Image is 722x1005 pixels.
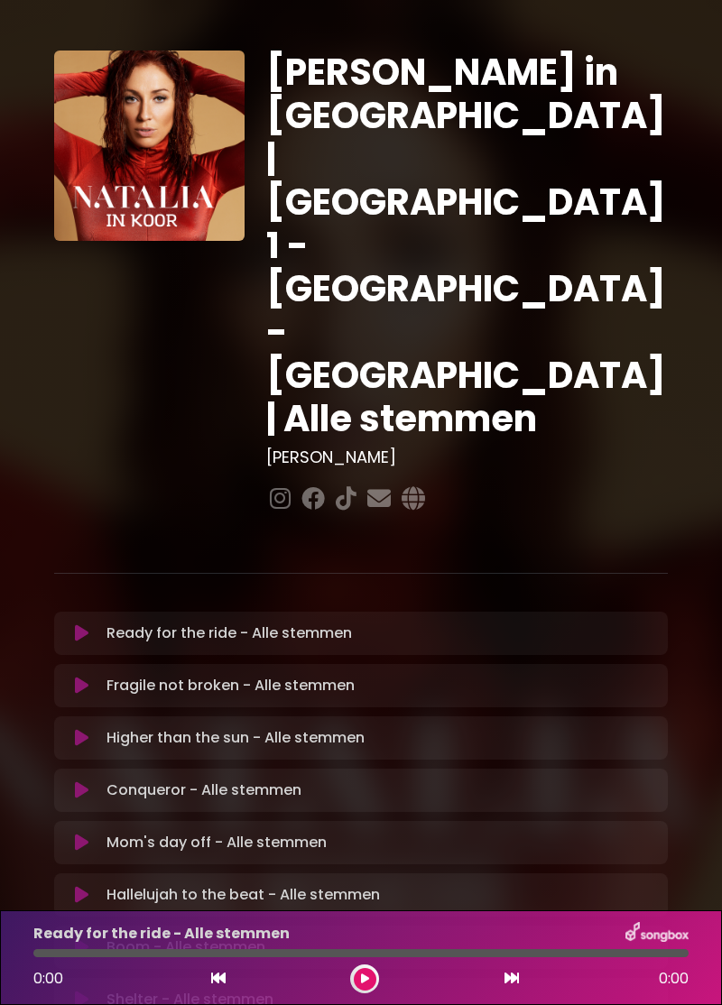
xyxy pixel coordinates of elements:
h3: [PERSON_NAME] [266,447,668,467]
p: Ready for the ride - Alle stemmen [33,923,290,945]
p: Ready for the ride - Alle stemmen [106,622,352,644]
span: 0:00 [33,968,63,989]
p: Hallelujah to the beat - Alle stemmen [106,884,380,906]
img: YTVS25JmS9CLUqXqkEhs [54,51,245,241]
img: songbox-logo-white.png [625,922,689,945]
h1: [PERSON_NAME] in [GEOGRAPHIC_DATA] | [GEOGRAPHIC_DATA] 1 - [GEOGRAPHIC_DATA] - [GEOGRAPHIC_DATA] ... [266,51,668,440]
span: 0:00 [659,968,689,990]
p: Mom's day off - Alle stemmen [106,832,327,853]
p: Higher than the sun - Alle stemmen [106,727,365,749]
p: Fragile not broken - Alle stemmen [106,675,355,696]
p: Conqueror - Alle stemmen [106,779,301,801]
